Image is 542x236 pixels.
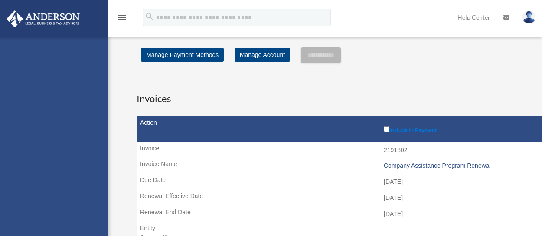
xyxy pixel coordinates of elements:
[117,12,127,23] i: menu
[235,48,290,62] a: Manage Account
[141,48,224,62] a: Manage Payment Methods
[145,12,154,21] i: search
[384,126,389,132] input: Include in Payment
[4,10,82,27] img: Anderson Advisors Platinum Portal
[117,15,127,23] a: menu
[522,11,535,23] img: User Pic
